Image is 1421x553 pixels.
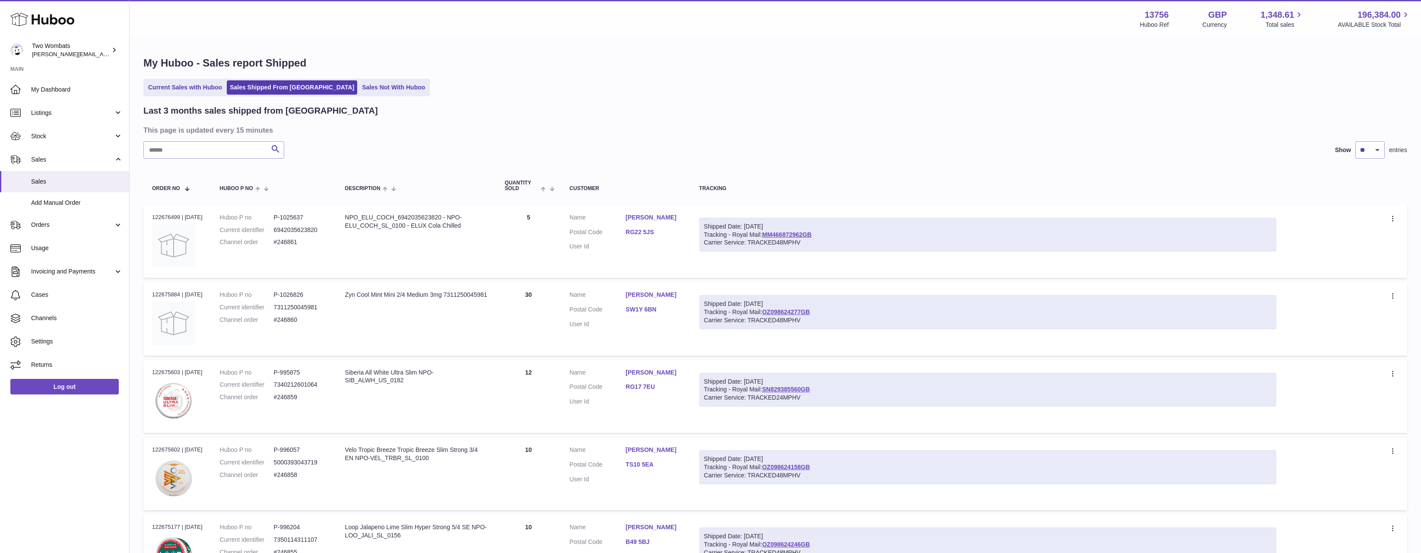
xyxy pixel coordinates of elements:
dt: Huboo P no [220,369,274,377]
dt: Huboo P no [220,523,274,531]
dt: Name [570,523,626,534]
h1: My Huboo - Sales report Shipped [143,56,1407,70]
span: Sales [31,178,123,186]
dt: Postal Code [570,228,626,238]
td: 5 [496,205,561,278]
span: Stock [31,132,114,140]
span: Orders [31,221,114,229]
a: OZ098624246GB [762,541,810,548]
dt: Current identifier [220,381,274,389]
a: [PERSON_NAME] [626,291,682,299]
div: Velo Tropic Breeze Tropic Breeze Slim Strong 3/4 EN NPO-VEL_TRBR_SL_0100 [345,446,488,462]
dt: Name [570,213,626,224]
strong: 13756 [1145,9,1169,21]
a: Current Sales with Huboo [145,80,225,95]
h3: This page is updated every 15 minutes [143,125,1405,135]
div: Carrier Service: TRACKED48MPHV [704,471,1272,480]
div: 122676499 | [DATE] [152,213,203,221]
div: Carrier Service: TRACKED48MPHV [704,316,1272,324]
span: 196,384.00 [1358,9,1401,21]
h2: Last 3 months sales shipped from [GEOGRAPHIC_DATA] [143,105,378,117]
a: B49 5BJ [626,538,682,546]
div: 122675177 | [DATE] [152,523,203,531]
a: SW1Y 6BN [626,305,682,314]
dd: P-1026826 [274,291,328,299]
div: Shipped Date: [DATE] [704,300,1272,308]
div: 122675884 | [DATE] [152,291,203,299]
a: Log out [10,379,119,394]
dt: Channel order [220,471,274,479]
a: [PERSON_NAME] [626,369,682,377]
div: Tracking - Royal Mail: [699,218,1276,252]
span: Order No [152,186,180,191]
td: 30 [496,282,561,355]
span: AVAILABLE Stock Total [1338,21,1411,29]
dd: P-996204 [274,523,328,531]
dt: User Id [570,242,626,251]
div: Shipped Date: [DATE] [704,532,1272,540]
span: Returns [31,361,123,369]
div: Carrier Service: TRACKED24MPHV [704,394,1272,402]
div: Huboo Ref [1140,21,1169,29]
div: Shipped Date: [DATE] [704,378,1272,386]
a: Sales Not With Huboo [359,80,428,95]
div: Tracking - Royal Mail: [699,450,1276,484]
dt: Huboo P no [220,291,274,299]
div: Tracking - Royal Mail: [699,373,1276,407]
div: Zyn Cool Mint Mini 2/4 Medium 3mg 7311250045981 [345,291,488,299]
div: Loop Jalapeno Lime Slim Hyper Strong 5/4 SE NPO-LOO_JALI_SL_0156 [345,523,488,540]
span: Add Manual Order [31,199,123,207]
div: Currency [1202,21,1227,29]
a: OZ098624158GB [762,464,810,470]
span: Total sales [1266,21,1304,29]
dt: Channel order [220,316,274,324]
dt: User Id [570,475,626,483]
span: Listings [31,109,114,117]
a: 1,348.61 Total sales [1261,9,1304,29]
strong: GBP [1208,9,1227,21]
div: Tracking - Royal Mail: [699,295,1276,329]
a: [PERSON_NAME] [626,446,682,454]
dt: Current identifier [220,226,274,234]
dt: Name [570,446,626,456]
dt: Channel order [220,393,274,401]
td: 12 [496,360,561,433]
label: Show [1335,146,1351,154]
dt: Postal Code [570,538,626,548]
span: My Dashboard [31,86,123,94]
a: [PERSON_NAME] [626,523,682,531]
div: NPO_ELU_COCH_6942035623820 - NPO-ELU_COCH_SL_0100 - ELUX Cola Chilled [345,213,488,230]
dd: #246861 [274,238,328,246]
div: 122675602 | [DATE] [152,446,203,454]
img: no-photo.jpg [152,224,195,267]
span: Huboo P no [220,186,253,191]
span: Sales [31,156,114,164]
dt: Name [570,291,626,301]
dd: #246858 [274,471,328,479]
span: entries [1389,146,1407,154]
dd: 7311250045981 [274,303,328,311]
dt: Huboo P no [220,213,274,222]
dd: P-1025637 [274,213,328,222]
div: Carrier Service: TRACKED48MPHV [704,238,1272,247]
dd: #246859 [274,393,328,401]
a: Sales Shipped From [GEOGRAPHIC_DATA] [227,80,357,95]
dt: User Id [570,320,626,328]
a: 196,384.00 AVAILABLE Stock Total [1338,9,1411,29]
dd: 5000393043719 [274,458,328,467]
span: Channels [31,314,123,322]
div: Two Wombats [32,42,110,58]
td: 10 [496,437,561,510]
a: OZ098624277GB [762,308,810,315]
span: Invoicing and Payments [31,267,114,276]
dd: 7350114311107 [274,536,328,544]
a: RG17 7EU [626,383,682,391]
dd: 6942035623820 [274,226,328,234]
dt: Postal Code [570,383,626,393]
a: [PERSON_NAME] [626,213,682,222]
div: 122675603 | [DATE] [152,369,203,376]
a: RG22 5JS [626,228,682,236]
dt: Postal Code [570,305,626,316]
a: MM466872962GB [762,231,811,238]
div: Tracking [699,186,1276,191]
